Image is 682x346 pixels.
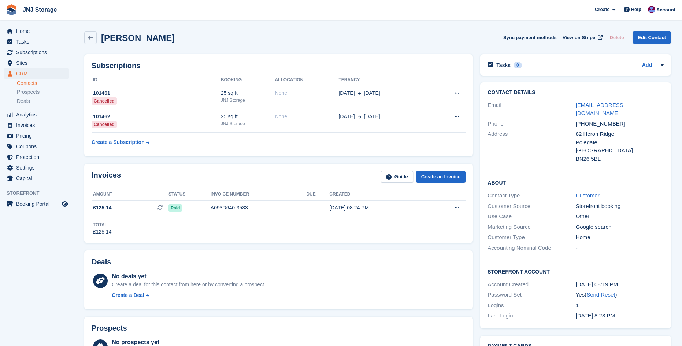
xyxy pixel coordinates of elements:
th: Invoice number [211,189,307,200]
span: Prospects [17,89,40,96]
div: Password Set [488,291,575,299]
a: Deals [17,97,69,105]
span: CRM [16,68,60,79]
div: Phone [488,120,575,128]
div: Customer Source [488,202,575,211]
span: [DATE] [364,113,380,120]
span: Capital [16,173,60,183]
span: Tasks [16,37,60,47]
div: Create a Subscription [92,138,145,146]
div: Polegate [576,138,664,147]
th: ID [92,74,221,86]
a: menu [4,68,69,79]
h2: Contact Details [488,90,664,96]
span: £125.14 [93,204,112,212]
span: Paid [168,204,182,212]
div: 25 sq ft [221,89,275,97]
div: 25 sq ft [221,113,275,120]
span: View on Stripe [563,34,595,41]
a: menu [4,173,69,183]
div: Other [576,212,664,221]
h2: Invoices [92,171,121,183]
a: Create a Subscription [92,135,149,149]
a: menu [4,37,69,47]
a: Preview store [60,200,69,208]
a: Contacts [17,80,69,87]
span: Analytics [16,109,60,120]
div: [DATE] 08:24 PM [329,204,427,212]
a: menu [4,47,69,57]
span: Subscriptions [16,47,60,57]
a: Guide [381,171,413,183]
a: Edit Contact [633,31,671,44]
div: £125.14 [93,228,112,236]
div: BN26 5BL [576,155,664,163]
span: Sites [16,58,60,68]
div: JNJ Storage [221,120,275,127]
div: Total [93,222,112,228]
div: Yes [576,291,664,299]
div: Use Case [488,212,575,221]
div: Home [576,233,664,242]
div: JNJ Storage [221,97,275,104]
div: Create a deal for this contact from here or by converting a prospect. [112,281,265,289]
a: [EMAIL_ADDRESS][DOMAIN_NAME] [576,102,625,116]
span: Help [631,6,641,13]
div: None [275,89,339,97]
div: 1 [576,301,664,310]
a: menu [4,58,69,68]
button: Delete [607,31,627,44]
span: [DATE] [338,89,355,97]
div: [PHONE_NUMBER] [576,120,664,128]
div: [GEOGRAPHIC_DATA] [576,146,664,155]
button: Sync payment methods [503,31,557,44]
h2: Subscriptions [92,62,466,70]
div: Cancelled [92,121,117,128]
h2: Prospects [92,324,127,332]
div: Contact Type [488,191,575,200]
div: Google search [576,223,664,231]
div: Marketing Source [488,223,575,231]
h2: [PERSON_NAME] [101,33,175,43]
h2: Tasks [496,62,511,68]
a: menu [4,141,69,152]
a: menu [4,109,69,120]
th: Tenancy [338,74,431,86]
span: [DATE] [338,113,355,120]
span: Pricing [16,131,60,141]
th: Allocation [275,74,339,86]
div: Account Created [488,280,575,289]
div: - [576,244,664,252]
th: Status [168,189,211,200]
a: menu [4,120,69,130]
a: Create a Deal [112,291,265,299]
th: Booking [221,74,275,86]
div: Cancelled [92,97,117,105]
span: Deals [17,98,30,105]
span: Invoices [16,120,60,130]
div: Address [488,130,575,163]
span: Settings [16,163,60,173]
div: Accounting Nominal Code [488,244,575,252]
div: 101461 [92,89,221,97]
a: menu [4,152,69,162]
h2: Storefront Account [488,268,664,275]
div: 0 [514,62,522,68]
h2: About [488,179,664,186]
span: Storefront [7,190,73,197]
th: Created [329,189,427,200]
span: Home [16,26,60,36]
div: Storefront booking [576,202,664,211]
span: Booking Portal [16,199,60,209]
a: Prospects [17,88,69,96]
img: Jonathan Scrase [648,6,655,13]
th: Amount [92,189,168,200]
div: Customer Type [488,233,575,242]
div: Last Login [488,312,575,320]
time: 2025-08-13 19:23:17 UTC [576,312,615,319]
span: Protection [16,152,60,162]
div: 101462 [92,113,221,120]
div: Create a Deal [112,291,144,299]
div: [DATE] 08:19 PM [576,280,664,289]
div: Logins [488,301,575,310]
